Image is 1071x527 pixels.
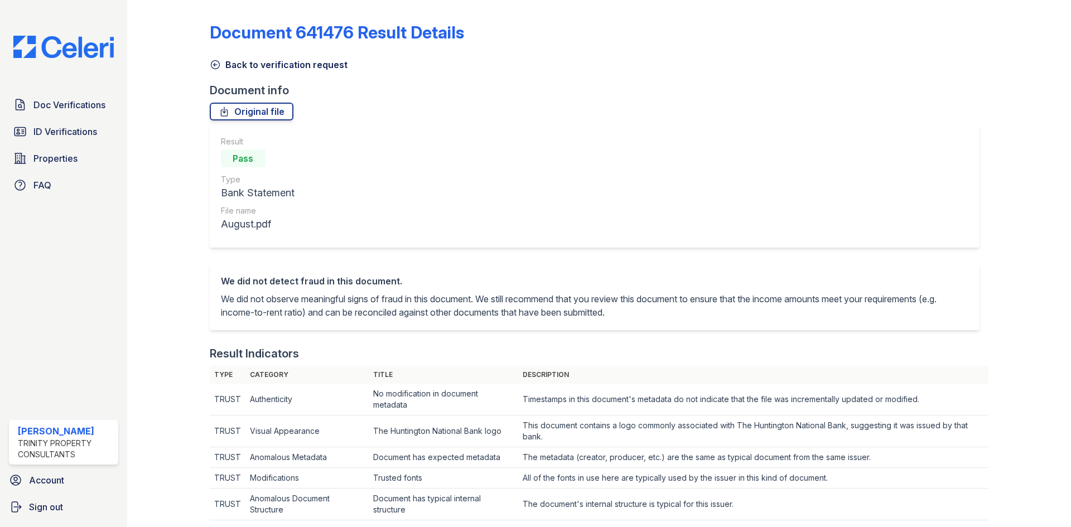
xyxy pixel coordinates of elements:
div: Result [221,136,295,147]
th: Type [210,366,245,384]
a: Account [4,469,123,491]
span: Account [29,473,64,487]
div: We did not detect fraud in this document. [221,274,968,288]
div: File name [221,205,295,216]
span: ID Verifications [33,125,97,138]
span: Doc Verifications [33,98,105,112]
td: The metadata (creator, producer, etc.) are the same as typical document from the same issuer. [518,447,988,468]
th: Description [518,366,988,384]
a: FAQ [9,174,118,196]
div: Result Indicators [210,346,299,361]
a: Original file [210,103,293,120]
div: August.pdf [221,216,295,232]
a: Back to verification request [210,58,348,71]
div: Pass [221,149,266,167]
td: Authenticity [245,384,369,415]
td: Timestamps in this document's metadata do not indicate that the file was incrementally updated or... [518,384,988,415]
p: We did not observe meaningful signs of fraud in this document. We still recommend that you review... [221,292,968,319]
div: Bank Statement [221,185,295,201]
td: Anomalous Metadata [245,447,369,468]
img: CE_Logo_Blue-a8612792a0a2168367f1c8372b55b34899dd931a85d93a1a3d3e32e68fde9ad4.png [4,36,123,58]
a: Doc Verifications [9,94,118,116]
span: Properties [33,152,78,165]
th: Title [369,366,518,384]
td: This document contains a logo commonly associated with The Huntington National Bank, suggesting i... [518,415,988,447]
th: Category [245,366,369,384]
td: Anomalous Document Structure [245,489,369,520]
td: All of the fonts in use here are typically used by the issuer in this kind of document. [518,468,988,489]
td: TRUST [210,415,245,447]
td: The Huntington National Bank logo [369,415,518,447]
div: Document info [210,83,988,98]
td: TRUST [210,468,245,489]
span: Sign out [29,500,63,514]
div: [PERSON_NAME] [18,424,114,438]
td: Trusted fonts [369,468,518,489]
td: TRUST [210,489,245,520]
a: Properties [9,147,118,170]
a: ID Verifications [9,120,118,143]
td: TRUST [210,384,245,415]
td: TRUST [210,447,245,468]
a: Document 641476 Result Details [210,22,464,42]
td: Document has typical internal structure [369,489,518,520]
span: FAQ [33,178,51,192]
td: Document has expected metadata [369,447,518,468]
a: Sign out [4,496,123,518]
td: Visual Appearance [245,415,369,447]
div: Type [221,174,295,185]
td: Modifications [245,468,369,489]
td: The document's internal structure is typical for this issuer. [518,489,988,520]
div: Trinity Property Consultants [18,438,114,460]
td: No modification in document metadata [369,384,518,415]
